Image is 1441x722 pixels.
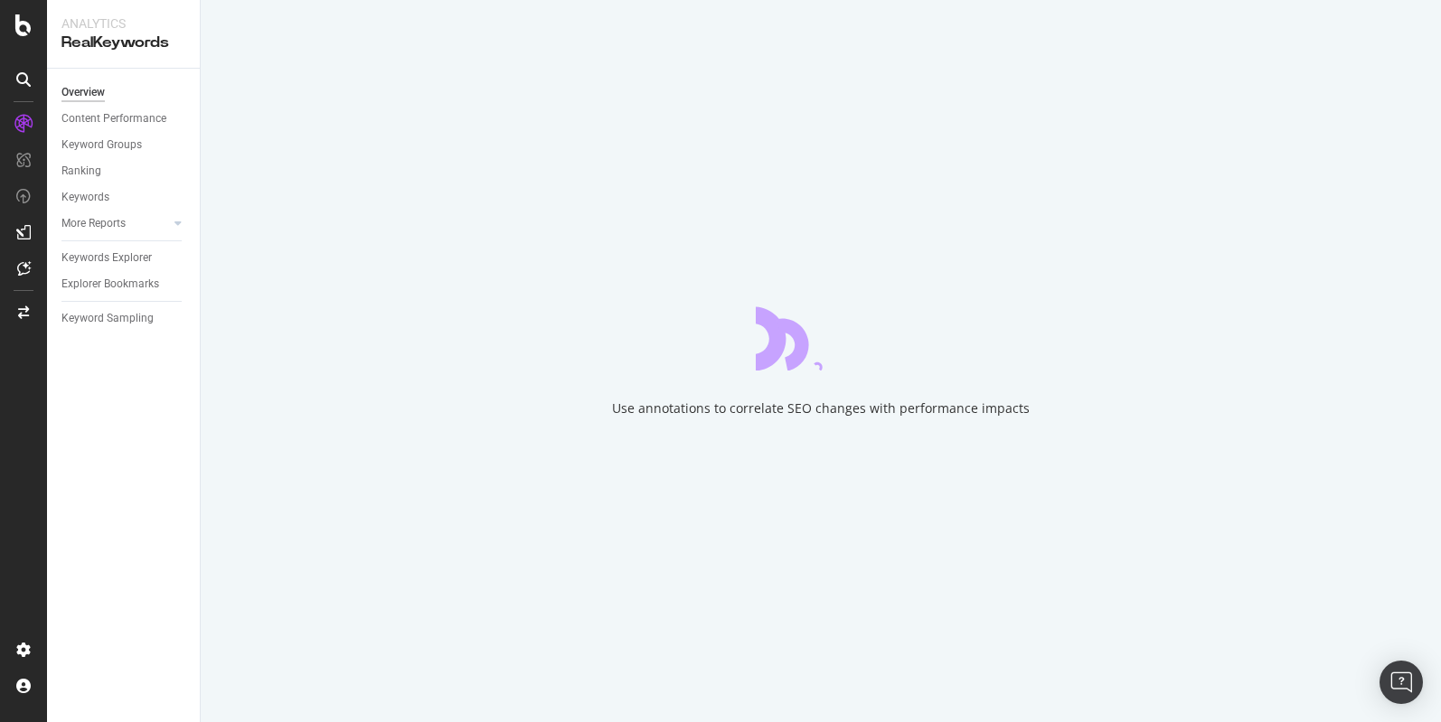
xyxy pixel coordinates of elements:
[61,188,109,207] div: Keywords
[61,248,187,267] a: Keywords Explorer
[61,309,154,328] div: Keyword Sampling
[61,109,187,128] a: Content Performance
[61,248,152,267] div: Keywords Explorer
[612,399,1030,417] div: Use annotations to correlate SEO changes with performance impacts
[61,214,169,233] a: More Reports
[61,83,105,102] div: Overview
[61,275,187,294] a: Explorer Bookmarks
[61,162,101,181] div: Ranking
[61,214,126,233] div: More Reports
[61,162,187,181] a: Ranking
[61,275,159,294] div: Explorer Bookmarks
[61,83,187,102] a: Overview
[61,188,187,207] a: Keywords
[61,136,142,155] div: Keyword Groups
[61,136,187,155] a: Keyword Groups
[61,309,187,328] a: Keyword Sampling
[756,305,886,370] div: animation
[61,109,166,128] div: Content Performance
[61,14,185,33] div: Analytics
[1380,661,1423,704] div: Open Intercom Messenger
[61,33,185,53] div: RealKeywords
